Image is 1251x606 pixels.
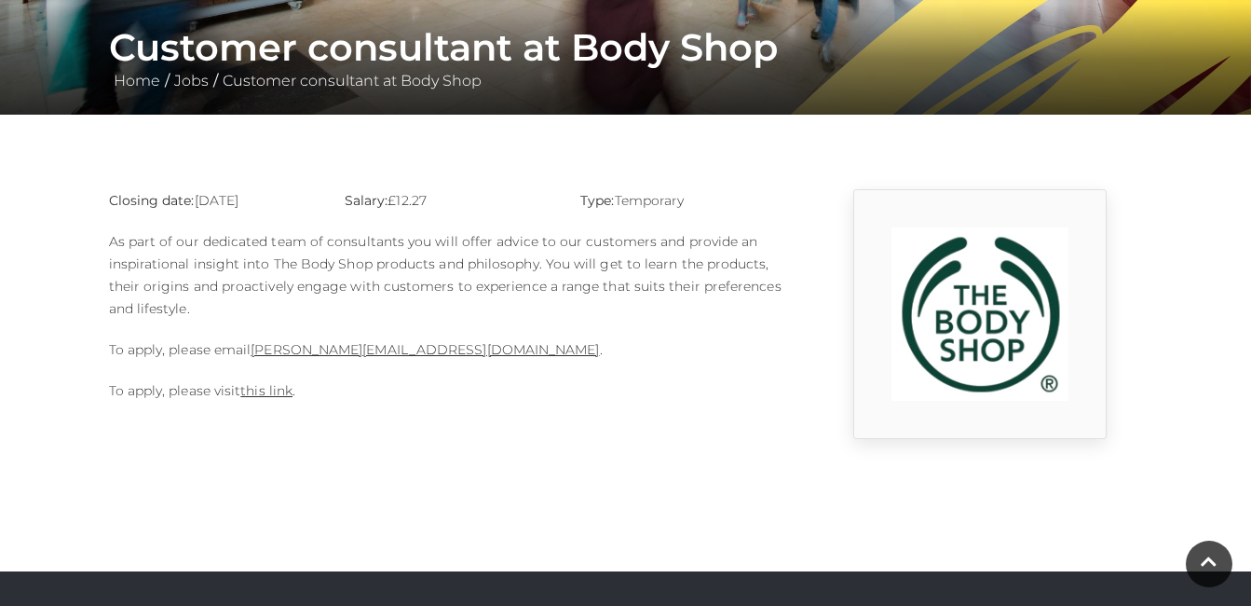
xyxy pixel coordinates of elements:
strong: Salary: [345,192,388,209]
div: / / [95,25,1157,92]
a: Jobs [170,72,213,90]
p: To apply, please email . [109,338,789,361]
p: To apply, please visit . [109,379,789,402]
p: [DATE] [109,189,317,212]
a: this link [240,382,292,399]
strong: Type: [580,192,614,209]
p: As part of our dedicated team of consultants you will offer advice to our customers and provide a... [109,230,789,320]
p: Temporary [580,189,788,212]
a: [PERSON_NAME][EMAIL_ADDRESS][DOMAIN_NAME] [251,341,599,358]
img: 9_1554819459_jw5k.png [891,227,1068,401]
a: Home [109,72,165,90]
a: Customer consultant at Body Shop [218,72,486,90]
strong: Closing date: [109,192,195,209]
h1: Customer consultant at Body Shop [109,25,1143,70]
p: £12.27 [345,189,552,212]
